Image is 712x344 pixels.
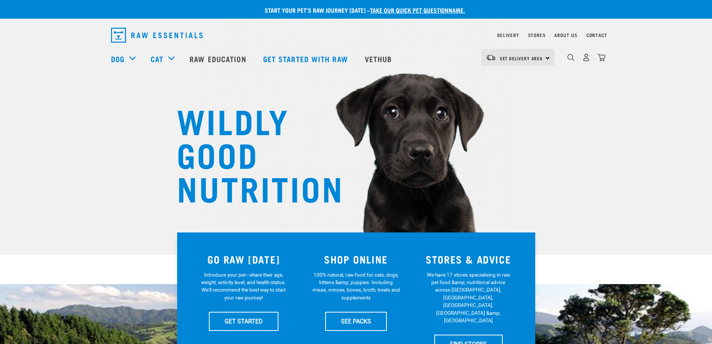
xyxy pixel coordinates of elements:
[105,25,607,46] nav: dropdown navigation
[151,53,163,64] a: Cat
[417,253,520,265] h3: STORES & ADVICE
[500,57,543,60] span: Set Delivery Area
[192,253,296,265] h3: GO RAW [DATE]
[370,8,465,12] a: take our quick pet questionnaire.
[528,34,546,36] a: Stores
[304,253,408,265] h3: SHOP ONLINE
[325,312,387,331] a: SEE PACKS
[586,34,607,36] a: Contact
[582,54,590,61] img: user.png
[182,44,255,74] a: Raw Education
[567,54,574,61] img: home-icon-1@2x.png
[111,53,124,64] a: Dog
[425,271,512,325] p: We have 17 stores specialising in raw pet food &amp; nutritional advice across [GEOGRAPHIC_DATA],...
[497,34,519,36] a: Delivery
[200,271,287,302] p: Introduce your pet—share their age, weight, activity level, and health status. We'll recommend th...
[177,103,326,204] h1: WILDLY GOOD NUTRITION
[256,44,357,74] a: Get started with Raw
[357,44,401,74] a: Vethub
[598,54,605,61] img: home-icon@2x.png
[554,34,577,36] a: About Us
[312,271,400,302] p: 100% natural, raw food for cats, dogs, kittens &amp; puppies. Including mixes, minces, bones, bro...
[111,28,203,43] img: Raw Essentials Logo
[209,312,278,331] a: GET STARTED
[486,54,496,61] img: van-moving.png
